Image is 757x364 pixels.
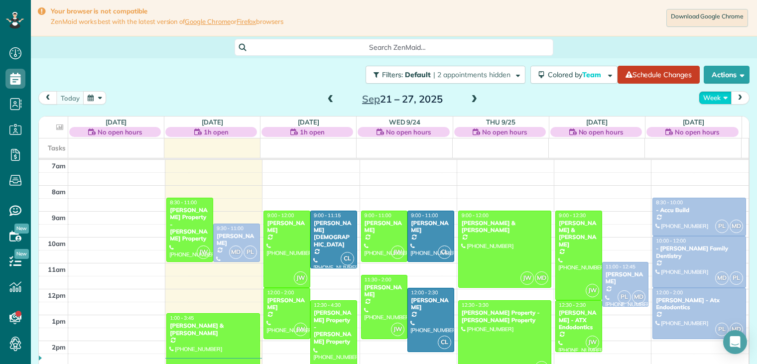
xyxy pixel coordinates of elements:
span: 9:00 - 11:00 [365,212,391,219]
div: [PERSON_NAME] - ATX Endodontics [558,309,599,331]
span: 1h open [204,127,229,137]
div: [PERSON_NAME] Property - [PERSON_NAME] Property [461,309,548,324]
span: 2pm [52,343,66,351]
span: 12pm [48,291,66,299]
span: 8:30 - 11:00 [170,199,197,206]
span: 9:00 - 11:00 [411,212,438,219]
span: New [14,249,29,259]
span: No open hours [386,127,431,137]
button: Actions [704,66,750,84]
span: 12:30 - 3:30 [462,302,489,308]
span: No open hours [482,127,527,137]
button: Colored byTeam [530,66,618,84]
a: Download Google Chrome [666,9,748,27]
span: MD [730,220,743,233]
a: [DATE] [106,118,127,126]
span: PL [715,323,729,336]
span: PL [618,290,631,304]
span: 10am [48,240,66,247]
span: Filters: [382,70,403,79]
div: [PERSON_NAME] & [PERSON_NAME] [558,220,599,248]
span: JW [391,245,404,259]
a: [DATE] [298,118,319,126]
div: - Accu Build [655,207,743,214]
div: [PERSON_NAME] Property - [PERSON_NAME] Property [313,309,354,345]
span: 9:00 - 12:00 [267,212,294,219]
div: [PERSON_NAME] [364,220,405,234]
div: [PERSON_NAME] - Atx Endodontics [655,297,743,311]
span: JW [391,323,404,336]
span: JW [586,284,599,297]
a: Firefox [237,17,256,25]
span: No open hours [579,127,624,137]
span: 12:00 - 2:00 [656,289,683,296]
span: 11:00 - 12:45 [606,263,635,270]
span: MD [229,245,243,259]
span: MD [730,323,743,336]
span: 1:00 - 3:45 [170,315,194,321]
span: CL [341,252,354,265]
span: 9:00 - 11:15 [314,212,341,219]
h2: 21 – 27, 2025 [340,94,465,105]
span: 11am [48,265,66,273]
a: Google Chrome [185,17,231,25]
span: Team [582,70,603,79]
div: [PERSON_NAME] [266,297,307,311]
span: 9:00 - 12:00 [462,212,489,219]
span: 9:00 - 12:30 [559,212,586,219]
div: [PERSON_NAME] [266,220,307,234]
span: 11:30 - 2:00 [365,276,391,283]
div: [PERSON_NAME] Property - [PERSON_NAME] Property [169,207,210,243]
span: No open hours [98,127,142,137]
span: 9am [52,214,66,222]
span: PL [715,220,729,233]
button: next [731,91,750,105]
div: [PERSON_NAME] & [PERSON_NAME] [461,220,548,234]
span: Colored by [548,70,605,79]
span: 9:30 - 11:00 [217,225,244,232]
div: Open Intercom Messenger [723,330,747,354]
span: JW [294,271,307,285]
span: JW [197,245,210,259]
span: Sep [362,93,380,105]
div: [PERSON_NAME] [364,284,405,298]
span: MD [535,271,548,285]
div: [PERSON_NAME][DEMOGRAPHIC_DATA] [313,220,354,248]
div: [PERSON_NAME] [410,297,451,311]
a: [DATE] [683,118,704,126]
div: [PERSON_NAME] & [PERSON_NAME] [169,322,256,337]
span: MD [715,271,729,285]
div: - [PERSON_NAME] Family Dentistry [655,245,743,259]
span: 1pm [52,317,66,325]
button: Week [699,91,732,105]
a: [DATE] [586,118,608,126]
span: JW [520,271,534,285]
span: Default [405,70,431,79]
span: PL [730,271,743,285]
span: 10:00 - 12:00 [656,238,686,244]
span: 7am [52,162,66,170]
div: [PERSON_NAME] [216,233,257,247]
span: 12:30 - 4:30 [314,302,341,308]
span: CL [438,245,451,259]
span: JW [294,323,307,336]
span: 12:30 - 2:30 [559,302,586,308]
span: JW [586,336,599,349]
span: | 2 appointments hidden [433,70,510,79]
span: 8am [52,188,66,196]
span: 12:00 - 2:00 [267,289,294,296]
strong: Your browser is not compatible [51,7,283,15]
span: 12:00 - 2:30 [411,289,438,296]
a: Thu 9/25 [486,118,515,126]
div: [PERSON_NAME] [410,220,451,234]
a: Filters: Default | 2 appointments hidden [361,66,525,84]
span: Tasks [48,144,66,152]
button: prev [38,91,57,105]
span: 8:30 - 10:00 [656,199,683,206]
button: today [56,91,84,105]
span: New [14,224,29,234]
span: ZenMaid works best with the latest version of or browsers [51,17,283,26]
a: Wed 9/24 [389,118,421,126]
span: CL [438,336,451,349]
span: No open hours [675,127,720,137]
